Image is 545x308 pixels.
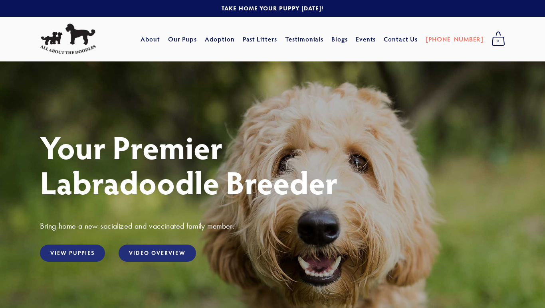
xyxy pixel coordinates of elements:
[141,32,160,46] a: About
[488,29,509,49] a: 0 items in cart
[285,32,324,46] a: Testimonials
[40,245,105,262] a: View Puppies
[205,32,235,46] a: Adoption
[40,221,505,231] h3: Bring home a new socialized and vaccinated family member.
[491,36,505,46] span: 0
[331,32,348,46] a: Blogs
[40,129,505,199] h1: Your Premier Labradoodle Breeder
[40,24,96,55] img: All About The Doodles
[356,32,376,46] a: Events
[384,32,418,46] a: Contact Us
[168,32,197,46] a: Our Pups
[119,245,196,262] a: Video Overview
[243,35,277,43] a: Past Litters
[426,32,484,46] a: [PHONE_NUMBER]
